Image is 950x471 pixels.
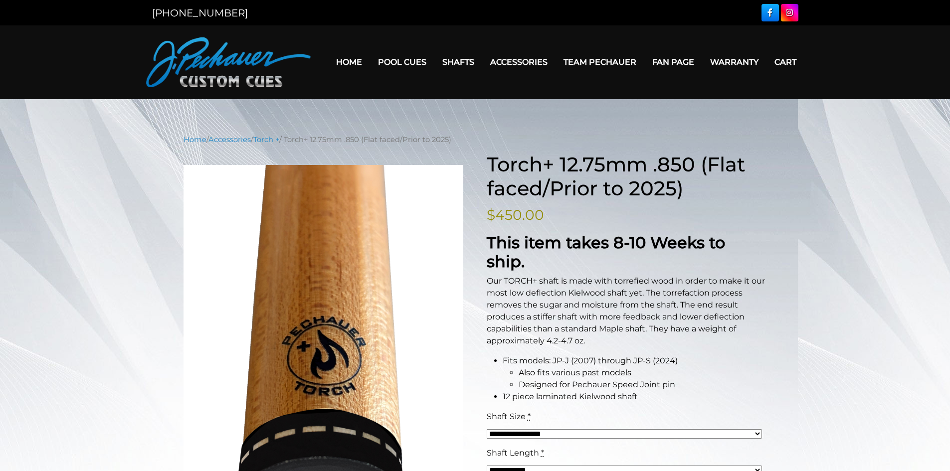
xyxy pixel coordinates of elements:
[487,206,544,223] bdi: 450.00
[487,233,725,271] strong: This item takes 8-10 Weeks to ship.
[184,135,206,144] a: Home
[519,367,767,379] li: Also fits various past models
[541,448,544,458] abbr: required
[487,275,767,347] p: Our TORCH+ shaft is made with torrefied wood in order to make it our most low deflection Kielwood...
[503,355,767,391] li: Fits models: JP-J (2007) through JP-S (2024)
[208,135,251,144] a: Accessories
[644,49,702,75] a: Fan Page
[487,412,526,421] span: Shaft Size
[487,153,767,200] h1: Torch+ 12.75mm .850 (Flat faced/Prior to 2025)
[487,448,539,458] span: Shaft Length
[152,7,248,19] a: [PHONE_NUMBER]
[253,135,279,144] a: Torch +
[328,49,370,75] a: Home
[528,412,531,421] abbr: required
[702,49,766,75] a: Warranty
[482,49,556,75] a: Accessories
[487,206,495,223] span: $
[766,49,804,75] a: Cart
[370,49,434,75] a: Pool Cues
[519,379,767,391] li: Designed for Pechauer Speed Joint pin
[434,49,482,75] a: Shafts
[503,391,767,403] li: 12 piece laminated Kielwood shaft
[184,134,767,145] nav: Breadcrumb
[556,49,644,75] a: Team Pechauer
[146,37,311,87] img: Pechauer Custom Cues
